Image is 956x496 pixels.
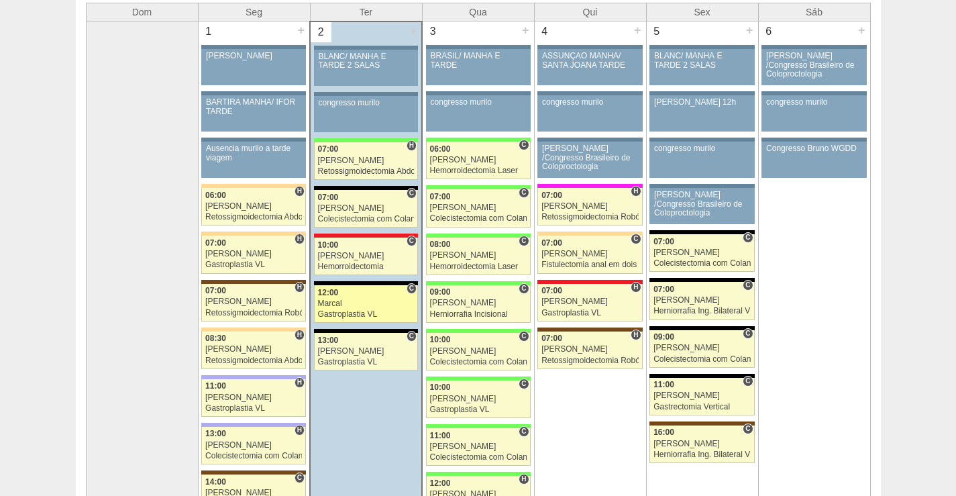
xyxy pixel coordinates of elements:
[295,186,305,197] span: Hospital
[430,240,451,249] span: 08:00
[649,138,754,142] div: Key: Aviso
[649,230,754,234] div: Key: Blanc
[430,383,451,392] span: 10:00
[541,286,562,295] span: 07:00
[519,331,529,342] span: Consultório
[430,214,527,223] div: Colecistectomia com Colangiografia VL
[407,283,417,294] span: Consultório
[430,156,527,164] div: [PERSON_NAME]
[519,283,529,294] span: Consultório
[201,236,306,273] a: H 07:00 [PERSON_NAME] Gastroplastia VL
[649,426,754,463] a: C 16:00 [PERSON_NAME] Herniorrafia Ing. Bilateral VL
[314,138,418,142] div: Key: Brasil
[537,284,642,321] a: H 07:00 [PERSON_NAME] Gastroplastia VL
[314,238,418,275] a: C 10:00 [PERSON_NAME] Hemorroidectomia
[407,140,417,151] span: Hospital
[743,280,753,291] span: Consultório
[318,299,415,308] div: Marcal
[295,425,305,436] span: Hospital
[541,334,562,343] span: 07:00
[537,232,642,236] div: Key: Bartira
[314,96,418,132] a: congresso murilo
[520,21,531,39] div: +
[535,21,555,42] div: 4
[314,234,418,238] div: Key: Assunção
[537,328,642,332] div: Key: Santa Joana
[537,91,642,95] div: Key: Aviso
[541,202,639,211] div: [PERSON_NAME]
[319,52,414,70] div: BLANC/ MANHÃ E TARDE 2 SALAS
[649,184,754,188] div: Key: Aviso
[649,49,754,85] a: BLANC/ MANHÃ E TARDE 2 SALAS
[423,21,443,42] div: 3
[758,3,870,21] th: Sáb
[541,260,639,269] div: Fistulectomia anal em dois tempos
[430,347,527,356] div: [PERSON_NAME]
[201,284,306,321] a: H 07:00 [PERSON_NAME] Retossigmoidectomia Robótica
[537,280,642,284] div: Key: Assunção
[649,188,754,224] a: [PERSON_NAME] /Congresso Brasileiro de Coloproctologia
[744,21,755,39] div: +
[631,234,641,244] span: Consultório
[205,297,302,306] div: [PERSON_NAME]
[541,297,639,306] div: [PERSON_NAME]
[205,309,302,317] div: Retossigmoidectomia Robótica
[631,186,641,197] span: Hospital
[653,332,674,342] span: 09:00
[318,336,339,345] span: 13:00
[201,188,306,226] a: H 06:00 [PERSON_NAME] Retossigmoidectomia Abdominal VL
[426,281,531,285] div: Key: Brasil
[534,3,646,21] th: Qui
[649,45,754,49] div: Key: Aviso
[856,21,867,39] div: +
[631,330,641,340] span: Hospital
[201,232,306,236] div: Key: Bartira
[537,49,642,85] a: ASSUNÇÃO MANHÃ/ SANTA JOANA TARDE
[318,144,339,154] span: 07:00
[653,248,751,257] div: [PERSON_NAME]
[541,213,639,221] div: Retossigmoidectomia Robótica
[649,378,754,415] a: C 11:00 [PERSON_NAME] Gastrectomia Vertical
[653,307,751,315] div: Herniorrafia Ing. Bilateral VL
[430,453,527,462] div: Colecistectomia com Colangiografia VL
[761,45,866,49] div: Key: Aviso
[426,142,531,179] a: C 06:00 [PERSON_NAME] Hemorroidectomia Laser
[206,52,301,60] div: [PERSON_NAME]
[205,191,226,200] span: 06:00
[205,441,302,450] div: [PERSON_NAME]
[519,187,529,198] span: Consultório
[542,98,638,107] div: congresso murilo
[519,379,529,389] span: Consultório
[430,144,451,154] span: 06:00
[422,3,534,21] th: Qua
[318,252,415,260] div: [PERSON_NAME]
[314,333,418,370] a: C 13:00 [PERSON_NAME] Gastroplastia VL
[653,440,751,448] div: [PERSON_NAME]
[201,142,306,178] a: Ausencia murilo a tarde viagem
[541,309,639,317] div: Gastroplastia VL
[295,473,305,483] span: Consultório
[649,374,754,378] div: Key: Blanc
[519,474,529,485] span: Hospital
[407,22,419,40] div: +
[206,144,301,162] div: Ausencia murilo a tarde viagem
[205,286,226,295] span: 07:00
[541,250,639,258] div: [PERSON_NAME]
[537,142,642,178] a: [PERSON_NAME] /Congresso Brasileiro de Coloproctologia
[519,236,529,246] span: Consultório
[631,282,641,293] span: Hospital
[766,98,862,107] div: congresso murilo
[311,22,331,42] div: 2
[430,192,451,201] span: 07:00
[537,95,642,132] a: congresso murilo
[314,190,418,228] a: C 07:00 [PERSON_NAME] Colecistectomia com Colangiografia VL
[426,91,531,95] div: Key: Aviso
[295,377,305,388] span: Hospital
[431,98,526,107] div: congresso murilo
[766,144,862,153] div: Congresso Bruno WGDD
[205,202,302,211] div: [PERSON_NAME]
[205,477,226,487] span: 14:00
[205,452,302,460] div: Colecistectomia com Colangiografia VL
[649,330,754,368] a: C 09:00 [PERSON_NAME] Colecistectomia com Colangiografia VL
[430,395,527,403] div: [PERSON_NAME]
